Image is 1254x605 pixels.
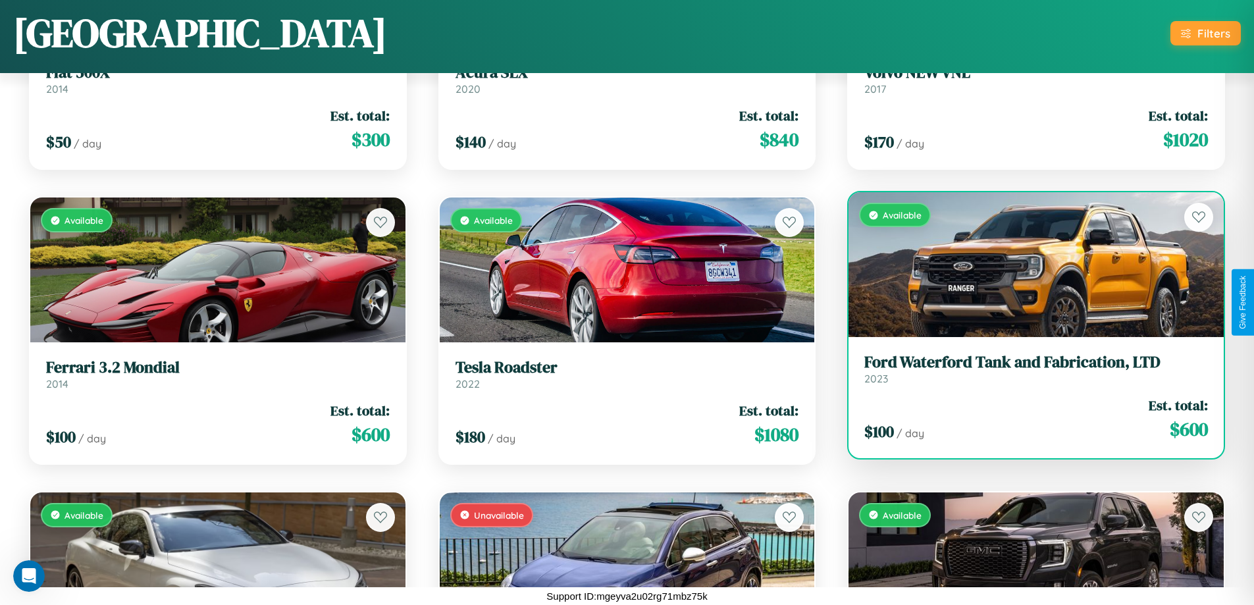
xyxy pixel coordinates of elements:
span: 2014 [46,377,68,390]
h3: Tesla Roadster [456,358,799,377]
span: $ 1080 [754,421,798,448]
a: Fiat 500X2014 [46,63,390,95]
span: Available [474,215,513,226]
span: / day [488,432,515,445]
span: $ 50 [46,131,71,153]
span: Est. total: [1149,106,1208,125]
span: Est. total: [739,106,798,125]
span: $ 1020 [1163,126,1208,153]
span: 2017 [864,82,886,95]
span: $ 840 [760,126,798,153]
button: Filters [1170,21,1241,45]
span: $ 170 [864,131,894,153]
span: Unavailable [474,510,524,521]
h3: Fiat 500X [46,63,390,82]
span: $ 140 [456,131,486,153]
span: 2014 [46,82,68,95]
span: / day [897,137,924,150]
span: Available [883,209,922,221]
span: $ 100 [864,421,894,442]
span: Est. total: [1149,396,1208,415]
span: Available [883,510,922,521]
h1: [GEOGRAPHIC_DATA] [13,6,387,60]
h3: Acura SLX [456,63,799,82]
a: Ferrari 3.2 Mondial2014 [46,358,390,390]
a: Ford Waterford Tank and Fabrication, LTD2023 [864,353,1208,385]
span: $ 600 [1170,416,1208,442]
span: Available [65,510,103,521]
span: 2023 [864,372,888,385]
p: Support ID: mgeyva2u02rg71mbz75k [546,587,707,605]
a: Tesla Roadster2022 [456,358,799,390]
span: $ 600 [352,421,390,448]
span: 2022 [456,377,480,390]
h3: Volvo NEW VNL [864,63,1208,82]
span: $ 100 [46,426,76,448]
span: / day [74,137,101,150]
span: / day [78,432,106,445]
span: Est. total: [330,401,390,420]
span: $ 300 [352,126,390,153]
iframe: Intercom live chat [13,560,45,592]
span: Available [65,215,103,226]
h3: Ferrari 3.2 Mondial [46,358,390,377]
span: / day [897,427,924,440]
a: Volvo NEW VNL2017 [864,63,1208,95]
a: Acura SLX2020 [456,63,799,95]
div: Filters [1197,26,1230,40]
span: $ 180 [456,426,485,448]
span: Est. total: [330,106,390,125]
span: 2020 [456,82,481,95]
span: Est. total: [739,401,798,420]
div: Give Feedback [1238,276,1247,329]
span: / day [488,137,516,150]
h3: Ford Waterford Tank and Fabrication, LTD [864,353,1208,372]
